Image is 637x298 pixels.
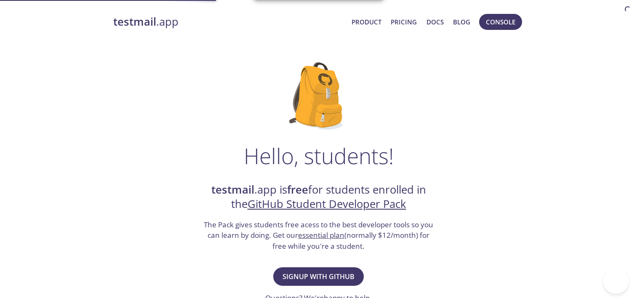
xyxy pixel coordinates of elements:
button: Console [479,14,522,30]
span: Console [486,16,515,27]
h1: Hello, students! [244,143,394,168]
a: Docs [426,16,444,27]
strong: testmail [113,14,156,29]
button: Signup with GitHub [273,267,364,286]
a: GitHub Student Developer Pack [248,197,406,211]
strong: testmail [211,182,254,197]
iframe: Help Scout Beacon - Open [603,269,629,294]
a: testmail.app [113,15,345,29]
a: Pricing [391,16,417,27]
a: Blog [453,16,470,27]
strong: free [287,182,308,197]
span: Signup with GitHub [283,271,354,282]
h3: The Pack gives students free acess to the best developer tools so you can learn by doing. Get our... [203,219,434,252]
a: essential plan [298,230,344,240]
h2: .app is for students enrolled in the [203,183,434,212]
img: github-student-backpack.png [289,62,348,130]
